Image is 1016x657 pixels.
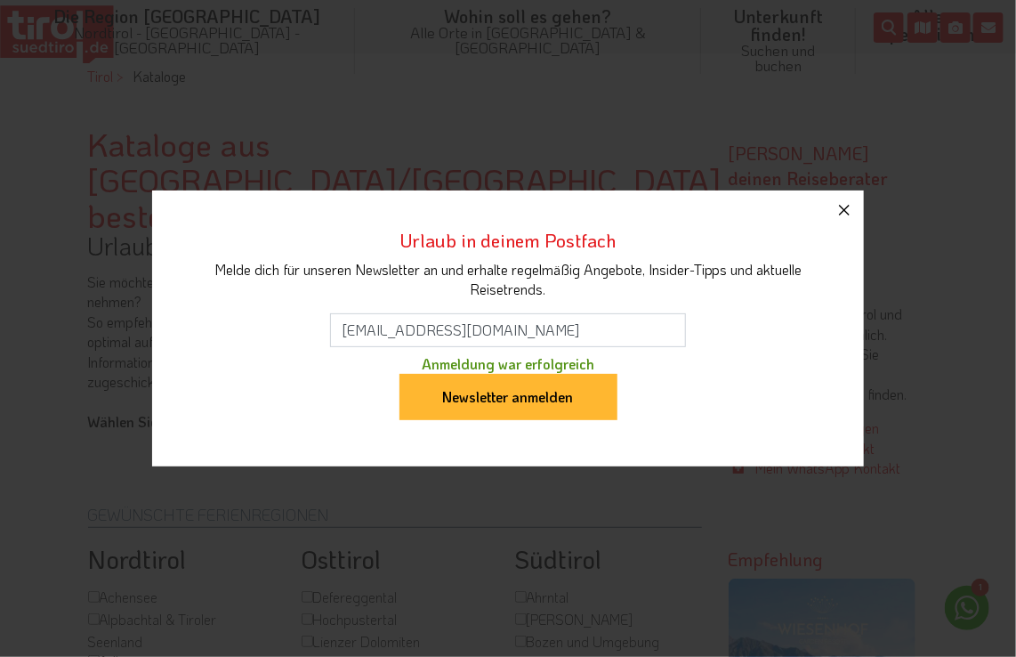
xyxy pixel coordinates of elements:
div: Melde dich für unseren Newsletter an und erhalte regelmäßig Angebote, Insider-Tipps und aktuelle ... [191,260,825,300]
button: Close [825,191,864,230]
div: Anmeldung war erfolgreich [191,354,825,374]
h3: Urlaub in deinem Postfach [191,230,825,250]
input: Newsletter anmelden [399,374,617,420]
input: Trage deine E-Mail Adresse ein [330,313,686,347]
